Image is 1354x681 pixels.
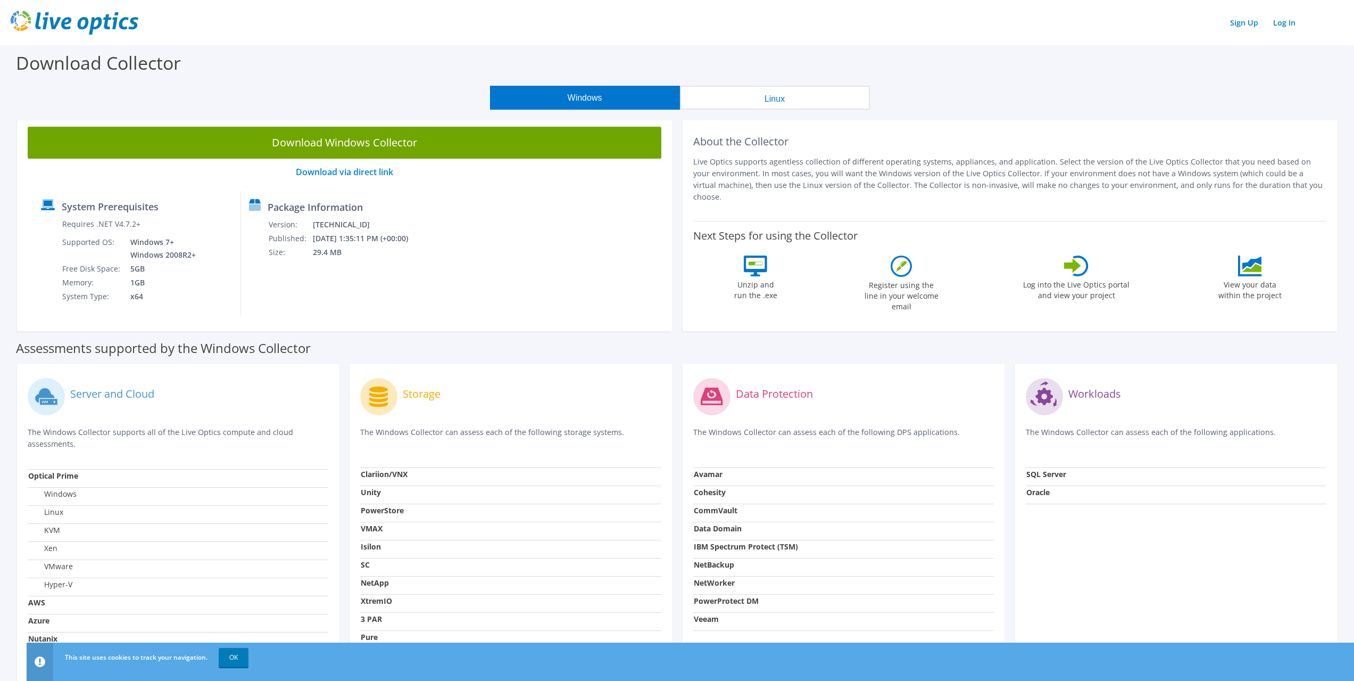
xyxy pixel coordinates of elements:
a: Download Windows Collector [28,127,661,159]
strong: NetBackup [694,560,734,570]
td: x64 [122,290,198,303]
label: Xen [28,543,57,554]
td: Windows 7+ Windows 2008R2+ [122,235,198,262]
td: Version: [268,218,312,232]
strong: Unity [361,487,381,497]
strong: Optical Prime [28,471,78,481]
label: Storage [403,389,441,399]
p: The Windows Collector supports all of the Live Optics compute and cloud assessments. [28,426,328,450]
p: Live Optics supports agentless collection of different operating systems, appliances, and applica... [693,156,1327,203]
strong: SC [361,560,370,570]
label: Unzip and run the .exe [731,276,780,301]
label: Requires .NET V4.7.2+ [62,219,140,229]
label: Register using the line in your welcome email [861,277,941,312]
strong: Veeam [694,614,719,624]
strong: VMAX [361,523,383,534]
h2: About the Collector [693,135,1327,148]
td: Free Disk Space: [62,262,122,276]
button: Linux [680,86,870,110]
label: System Prerequisites [62,201,159,212]
td: Memory: [62,276,122,290]
p: The Windows Collector can assess each of the following storage systems. [360,426,661,448]
label: Linux [28,507,63,518]
label: Download Collector [16,51,181,75]
strong: 3 PAR [361,614,382,624]
p: The Windows Collector can assess each of the following DPS applications. [693,426,994,448]
strong: Oracle [1026,487,1050,497]
p: The Windows Collector can assess each of the following applications. [1026,426,1326,448]
td: System Type: [62,290,122,303]
strong: Avamar [694,469,722,479]
a: Log In [1268,15,1301,30]
strong: Nutanix [28,634,57,644]
strong: IBM Spectrum Protect (TSM) [694,541,798,552]
td: Size: [268,245,312,259]
td: [DATE] 1:35:11 PM (+00:00) [312,232,422,245]
label: Package Information [268,202,363,212]
strong: Clariion/VNX [361,469,408,479]
strong: Cohesity [694,487,726,497]
label: KVM [28,525,60,536]
strong: AWS [28,597,45,608]
strong: Pure [361,632,378,642]
strong: SQL Server [1026,469,1066,479]
img: live_optics_svg.svg [11,11,138,35]
strong: NetApp [361,578,389,588]
strong: Azure [28,616,49,626]
td: 5GB [122,262,198,276]
label: VMware [28,561,73,572]
label: View your data within the project [1211,276,1288,301]
strong: Isilon [361,541,381,552]
strong: Data Domain [694,523,742,534]
button: Windows [490,86,680,110]
label: Server and Cloud [70,389,154,399]
a: Download via direct link [296,166,393,178]
label: Next Steps for using the Collector [693,229,858,242]
strong: NetWorker [694,578,735,588]
label: Data Protection [736,389,813,399]
label: Hyper-V [28,579,72,590]
label: Workloads [1068,389,1121,399]
td: Published: [268,232,312,245]
td: 1GB [122,276,198,290]
td: [TECHNICAL_ID] [312,218,422,232]
strong: PowerProtect DM [694,596,759,606]
strong: CommVault [694,505,737,515]
strong: PowerStore [361,505,404,515]
label: Log into the Live Optics portal and view your project [1023,276,1130,301]
strong: XtremIO [361,596,392,606]
label: Assessments supported by the Windows Collector [16,343,311,354]
td: 29.4 MB [312,245,422,259]
a: Sign Up [1225,15,1264,30]
a: OK [219,648,248,667]
span: This site uses cookies to track your navigation. [65,653,207,662]
td: Supported OS: [62,235,122,262]
label: Windows [28,489,77,499]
